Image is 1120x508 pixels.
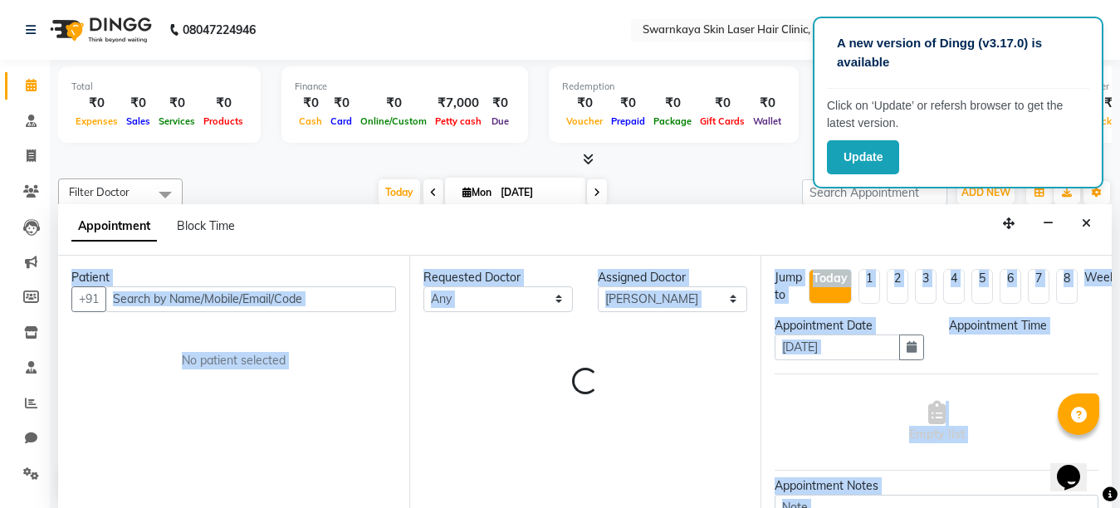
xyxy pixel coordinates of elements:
div: ₹0 [486,94,515,113]
div: ₹0 [199,94,247,113]
input: Search by Name/Mobile/Email/Code [105,286,396,312]
span: Expenses [71,115,122,127]
li: 1 [858,269,880,304]
input: yyyy-mm-dd [775,335,900,360]
button: ADD NEW [957,181,1015,204]
div: ₹0 [696,94,749,113]
b: 08047224946 [183,7,256,53]
div: Today [813,270,848,287]
span: Wallet [749,115,785,127]
span: Appointment [71,212,157,242]
span: ADD NEW [961,186,1010,198]
div: ₹0 [71,94,122,113]
span: Due [487,115,513,127]
div: ₹0 [122,94,154,113]
div: Jump to [775,269,802,304]
div: Appointment Date [775,317,924,335]
span: Prepaid [607,115,649,127]
span: Petty cash [431,115,486,127]
span: Mon [458,186,496,198]
img: logo [42,7,156,53]
span: Products [199,115,247,127]
div: ₹0 [356,94,431,113]
div: ₹7,000 [431,94,486,113]
div: ₹0 [154,94,199,113]
div: ₹0 [649,94,696,113]
div: Total [71,80,247,94]
span: Gift Cards [696,115,749,127]
span: Package [649,115,696,127]
div: No patient selected [111,352,356,369]
li: 3 [915,269,937,304]
span: Filter Doctor [69,185,130,198]
div: Appointment Notes [775,477,1098,495]
li: 4 [943,269,965,304]
span: Sales [122,115,154,127]
div: Patient [71,269,396,286]
span: Online/Custom [356,115,431,127]
div: Redemption [562,80,785,94]
li: 2 [887,269,908,304]
div: ₹0 [326,94,356,113]
p: Click on ‘Update’ or refersh browser to get the latest version. [827,97,1089,132]
input: 2025-09-01 [496,180,579,205]
input: Search Appointment [802,179,947,205]
p: A new version of Dingg (v3.17.0) is available [837,34,1079,71]
span: Cash [295,115,326,127]
span: Empty list [909,401,965,443]
div: Requested Doctor [423,269,573,286]
button: Update [827,140,899,174]
div: Assigned Doctor [598,269,747,286]
iframe: chat widget [1050,442,1103,491]
span: Block Time [177,218,235,233]
div: Finance [295,80,515,94]
li: 5 [971,269,993,304]
span: Card [326,115,356,127]
li: 7 [1028,269,1049,304]
div: Appointment Time [949,317,1098,335]
div: ₹0 [607,94,649,113]
div: ₹0 [295,94,326,113]
span: Voucher [562,115,607,127]
span: Today [379,179,420,205]
div: ₹0 [562,94,607,113]
button: +91 [71,286,106,312]
li: 6 [1000,269,1021,304]
div: ₹0 [749,94,785,113]
span: Services [154,115,199,127]
button: Close [1074,211,1098,237]
li: 8 [1056,269,1078,304]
